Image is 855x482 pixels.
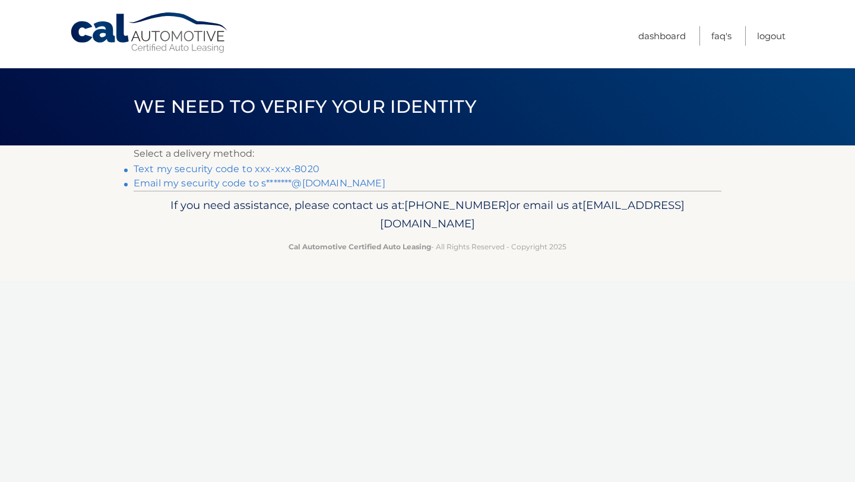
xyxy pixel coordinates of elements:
a: FAQ's [711,26,731,46]
a: Logout [757,26,786,46]
a: Dashboard [638,26,686,46]
a: Text my security code to xxx-xxx-8020 [134,163,319,175]
span: We need to verify your identity [134,96,476,118]
span: [PHONE_NUMBER] [404,198,509,212]
strong: Cal Automotive Certified Auto Leasing [289,242,431,251]
p: - All Rights Reserved - Copyright 2025 [141,240,714,253]
p: Select a delivery method: [134,145,721,162]
a: Email my security code to s*******@[DOMAIN_NAME] [134,177,385,189]
a: Cal Automotive [69,12,230,54]
p: If you need assistance, please contact us at: or email us at [141,196,714,234]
